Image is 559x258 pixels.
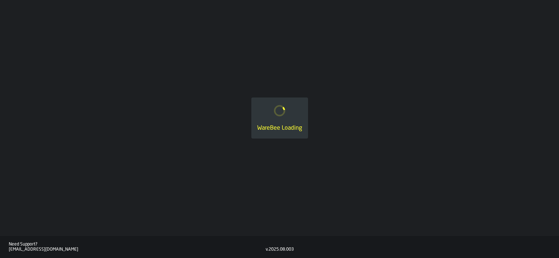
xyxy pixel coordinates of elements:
[9,247,266,252] div: [EMAIL_ADDRESS][DOMAIN_NAME]
[269,247,294,252] div: 2025.08.003
[257,124,302,133] div: WareBee Loading
[9,242,266,252] a: Need Support?[EMAIL_ADDRESS][DOMAIN_NAME]
[9,242,266,247] div: Need Support?
[266,247,269,252] div: v.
